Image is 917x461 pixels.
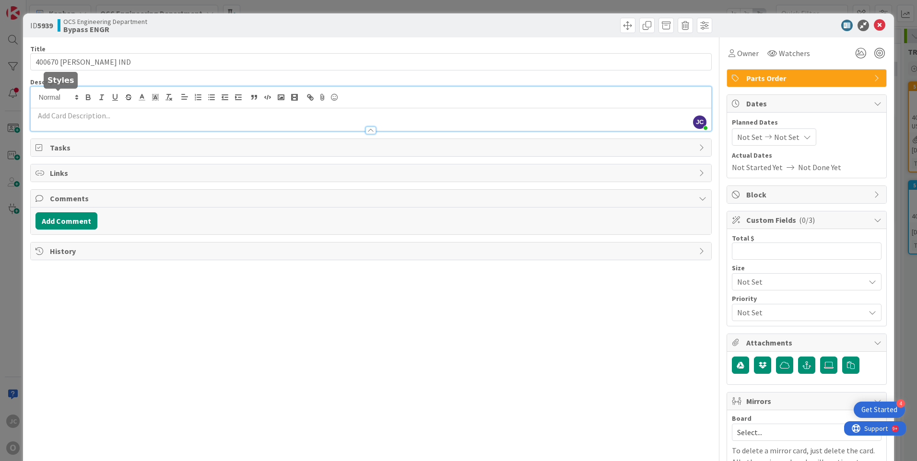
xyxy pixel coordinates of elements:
[20,1,44,13] span: Support
[30,53,712,70] input: type card name here...
[896,399,905,408] div: 4
[50,167,694,179] span: Links
[737,275,860,288] span: Not Set
[37,21,53,30] b: 5939
[30,45,46,53] label: Title
[746,395,869,407] span: Mirrors
[737,47,759,59] span: Owner
[63,25,147,33] b: Bypass ENGR
[746,214,869,226] span: Custom Fields
[50,245,694,257] span: History
[732,117,882,127] span: Planned Dates
[50,142,694,153] span: Tasks
[737,426,860,439] span: Select...
[693,115,706,129] span: JC
[799,215,815,225] span: ( 0/3 )
[779,47,810,59] span: Watchers
[746,72,869,84] span: Parts Order
[30,20,53,31] span: ID
[732,161,783,173] span: Not Started Yet
[737,306,860,319] span: Not Set
[746,189,869,200] span: Block
[47,76,74,85] h5: Styles
[854,402,905,418] div: Open Get Started checklist, remaining modules: 4
[732,265,882,271] div: Size
[798,161,841,173] span: Not Done Yet
[861,405,897,415] div: Get Started
[774,131,799,143] span: Not Set
[737,131,763,143] span: Not Set
[48,4,53,12] div: 9+
[732,234,754,242] label: Total $
[30,78,68,86] span: Description
[35,212,97,230] button: Add Comment
[732,295,882,302] div: Priority
[63,18,147,25] span: OCS Engineering Department
[746,98,869,109] span: Dates
[746,337,869,348] span: Attachments
[732,415,752,422] span: Board
[732,150,882,161] span: Actual Dates
[50,193,694,204] span: Comments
